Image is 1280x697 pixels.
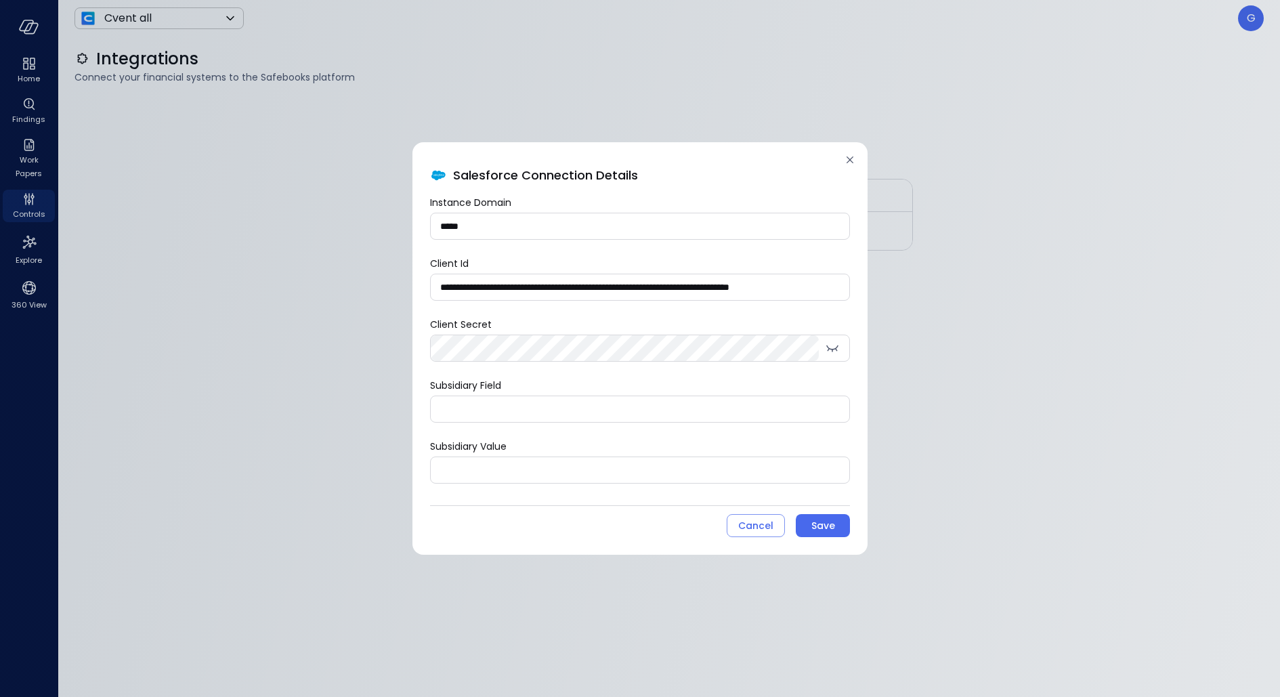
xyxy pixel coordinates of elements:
[430,195,850,210] label: Instance Domain
[811,518,835,534] div: Save
[430,167,446,184] img: salesforce
[430,317,850,332] label: Client Secret
[430,256,850,271] label: Client Id
[727,514,785,537] button: Cancel
[453,167,638,184] span: Salesforce Connection Details
[796,514,850,537] button: Save
[824,340,840,356] button: toggle password visibility
[738,518,773,534] div: Cancel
